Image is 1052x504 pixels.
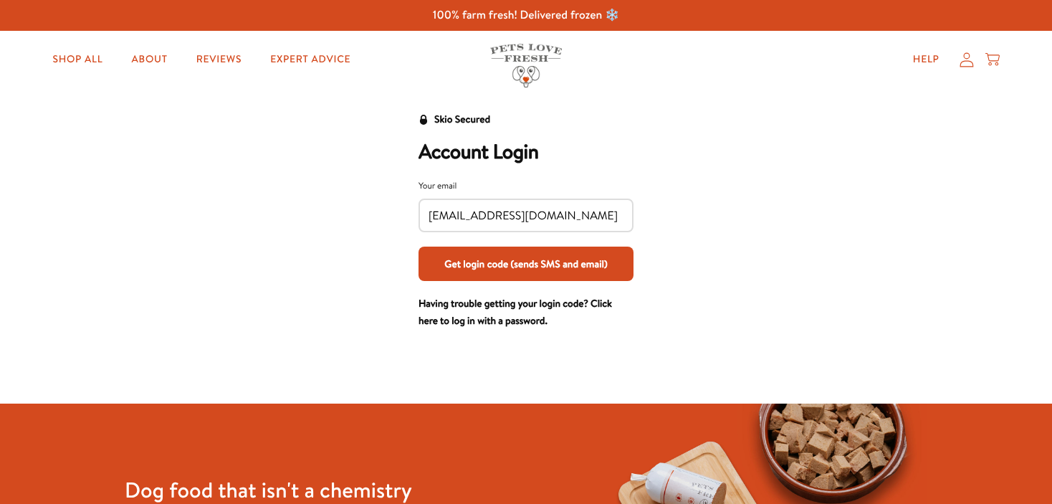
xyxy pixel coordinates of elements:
[490,44,562,87] img: Pets Love Fresh
[41,45,114,74] a: Shop All
[419,140,633,164] h2: Account Login
[419,115,429,125] svg: Security
[429,208,623,224] input: Your email input field
[185,45,253,74] a: Reviews
[902,45,951,74] a: Help
[259,45,362,74] a: Expert Advice
[419,247,633,281] button: Get login code (sends SMS and email)
[120,45,179,74] a: About
[419,179,633,193] div: Your email
[419,296,612,328] a: Having trouble getting your login code? Click here to log in with a password.
[434,111,490,128] div: Skio Secured
[419,111,490,140] a: Skio Secured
